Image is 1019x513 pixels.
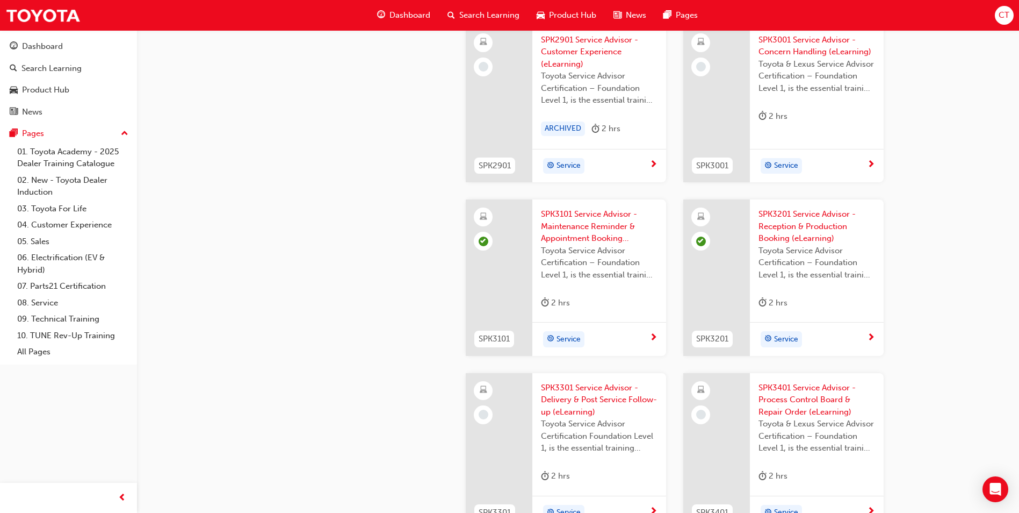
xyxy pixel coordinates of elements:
[13,250,133,278] a: 06. Electrification (EV & Hybrid)
[758,110,767,123] span: duration-icon
[4,124,133,144] button: Pages
[867,333,875,343] span: next-icon
[995,6,1014,25] button: CT
[459,9,519,22] span: Search Learning
[758,34,875,58] span: SPK3001 Service Advisor - Concern Handling (eLearning)
[479,160,511,172] span: SPK2901
[758,469,787,483] div: 2 hrs
[649,160,657,170] span: next-icon
[683,25,884,183] a: SPK3001SPK3001 Service Advisor - Concern Handling (eLearning)Toyota & Lexus Service Advisor Certi...
[377,9,385,22] span: guage-icon
[982,476,1008,502] div: Open Intercom Messenger
[447,9,455,22] span: search-icon
[541,382,657,418] span: SPK3301 Service Advisor - Delivery & Post Service Follow-up (eLearning)
[13,278,133,295] a: 07. Parts21 Certification
[13,217,133,233] a: 04. Customer Experience
[649,333,657,343] span: next-icon
[676,9,698,22] span: Pages
[547,159,554,173] span: target-icon
[466,25,666,183] a: SPK2901SPK2901 Service Advisor - Customer Experience (eLearning)Toyota Service Advisor Certificat...
[22,106,42,118] div: News
[4,34,133,124] button: DashboardSearch LearningProduct HubNews
[479,410,488,419] span: learningRecordVerb_NONE-icon
[541,208,657,245] span: SPK3101 Service Advisor - Maintenance Reminder & Appointment Booking (eLearning)
[541,469,570,483] div: 2 hrs
[655,4,706,26] a: pages-iconPages
[758,245,875,281] span: Toyota Service Advisor Certification – Foundation Level 1, is the essential training course for a...
[13,172,133,201] a: 02. New - Toyota Dealer Induction
[541,122,585,136] div: ARCHIVED
[758,418,875,454] span: Toyota & Lexus Service Advisor Certification – Foundation Level 1, is the essential training cour...
[626,9,646,22] span: News
[541,296,570,310] div: 2 hrs
[696,410,706,419] span: learningRecordVerb_NONE-icon
[999,9,1009,22] span: CT
[10,108,18,117] span: news-icon
[118,491,126,505] span: prev-icon
[13,344,133,360] a: All Pages
[528,4,605,26] a: car-iconProduct Hub
[22,127,44,140] div: Pages
[479,237,488,246] span: learningRecordVerb_PASS-icon
[764,159,772,173] span: target-icon
[605,4,655,26] a: news-iconNews
[547,332,554,346] span: target-icon
[696,160,728,172] span: SPK3001
[466,199,666,356] a: SPK3101SPK3101 Service Advisor - Maintenance Reminder & Appointment Booking (eLearning)Toyota Ser...
[4,102,133,122] a: News
[480,210,487,224] span: learningResourceType_ELEARNING-icon
[696,333,728,345] span: SPK3201
[867,160,875,170] span: next-icon
[13,233,133,250] a: 05. Sales
[683,199,884,356] a: SPK3201SPK3201 Service Advisor - Reception & Production Booking (eLearning)Toyota Service Advisor...
[22,84,69,96] div: Product Hub
[5,3,81,27] img: Trak
[10,85,18,95] span: car-icon
[10,64,17,74] span: search-icon
[479,333,510,345] span: SPK3101
[758,469,767,483] span: duration-icon
[663,9,671,22] span: pages-icon
[774,333,798,346] span: Service
[697,35,705,49] span: learningResourceType_ELEARNING-icon
[541,245,657,281] span: Toyota Service Advisor Certification – Foundation Level 1, is the essential training course for a...
[121,127,128,141] span: up-icon
[591,122,599,136] span: duration-icon
[389,9,430,22] span: Dashboard
[4,80,133,100] a: Product Hub
[758,110,787,123] div: 2 hrs
[557,333,581,346] span: Service
[764,332,772,346] span: target-icon
[10,129,18,139] span: pages-icon
[774,160,798,172] span: Service
[10,42,18,52] span: guage-icon
[541,418,657,454] span: Toyota Service Advisor Certification Foundation Level 1, is the essential training course for all...
[696,237,706,246] span: learningRecordVerb_PASS-icon
[758,382,875,418] span: SPK3401 Service Advisor - Process Control Board & Repair Order (eLearning)
[613,9,621,22] span: news-icon
[557,160,581,172] span: Service
[758,296,787,310] div: 2 hrs
[697,210,705,224] span: learningResourceType_ELEARNING-icon
[758,296,767,310] span: duration-icon
[591,122,620,136] div: 2 hrs
[758,58,875,95] span: Toyota & Lexus Service Advisor Certification – Foundation Level 1, is the essential training cour...
[697,383,705,397] span: learningResourceType_ELEARNING-icon
[758,208,875,245] span: SPK3201 Service Advisor - Reception & Production Booking (eLearning)
[13,201,133,217] a: 03. Toyota For Life
[21,62,82,75] div: Search Learning
[480,383,487,397] span: learningResourceType_ELEARNING-icon
[480,35,487,49] span: learningResourceType_ELEARNING-icon
[541,469,549,483] span: duration-icon
[13,144,133,172] a: 01. Toyota Academy - 2025 Dealer Training Catalogue
[479,62,488,72] span: learningRecordVerb_NONE-icon
[537,9,545,22] span: car-icon
[541,34,657,70] span: SPK2901 Service Advisor - Customer Experience (eLearning)
[4,37,133,56] a: Dashboard
[22,40,63,53] div: Dashboard
[368,4,439,26] a: guage-iconDashboard
[541,296,549,310] span: duration-icon
[696,62,706,72] span: learningRecordVerb_NONE-icon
